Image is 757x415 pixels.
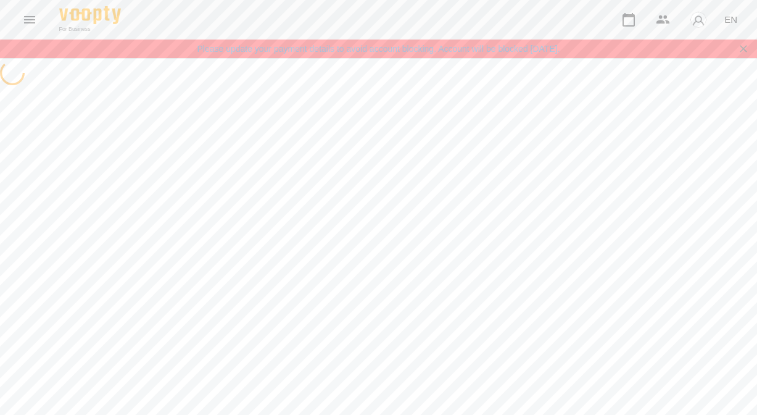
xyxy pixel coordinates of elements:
img: Voopty Logo [59,6,121,24]
span: EN [724,13,737,26]
button: Menu [15,5,44,35]
img: avatar_s.png [690,11,707,28]
button: Закрити сповіщення [735,40,752,57]
button: EN [719,8,742,31]
span: For Business [59,25,121,33]
a: Please update your payment details to avoid account blocking. Account will be blocked [DATE]. [197,43,560,55]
